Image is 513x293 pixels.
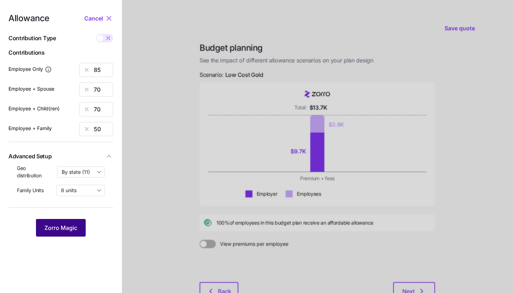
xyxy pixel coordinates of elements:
[84,14,105,23] button: Cancel
[17,165,51,179] span: Geo distribution
[8,85,54,93] label: Employee + Spouse
[8,65,52,73] label: Employee Only
[84,14,103,23] span: Cancel
[36,219,86,237] button: Zorro Magic
[8,124,52,132] label: Employee + Family
[17,187,44,194] span: Family Units
[8,14,49,23] span: Allowance
[8,152,52,161] span: Advanced Setup
[8,48,113,57] span: Contributions
[44,224,77,232] span: Zorro Magic
[8,148,113,165] button: Advanced Setup
[8,105,60,112] label: Employee + Child(ren)
[8,165,113,202] div: Advanced Setup
[8,34,56,43] span: Contribution Type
